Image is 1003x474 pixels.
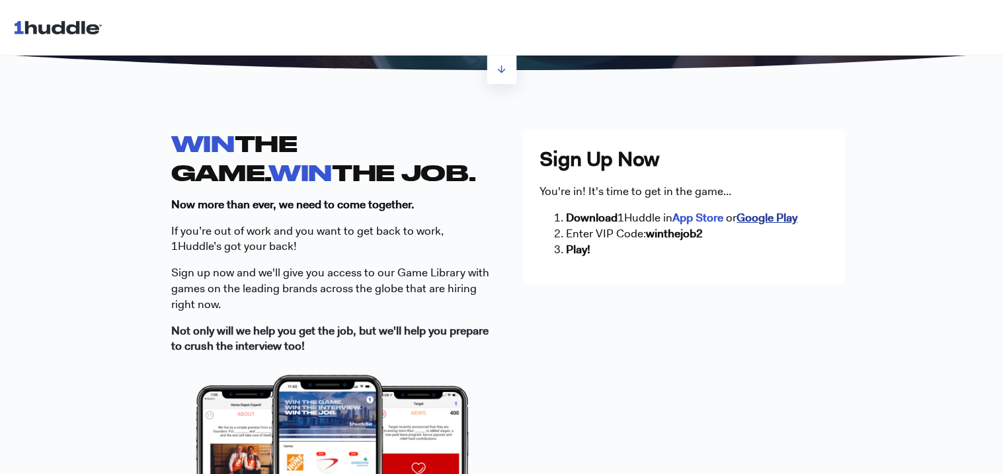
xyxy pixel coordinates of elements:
[646,226,703,241] strong: winthejob2
[268,159,332,185] span: WIN
[13,15,108,40] img: 1huddle
[171,265,489,311] span: ign up now and we'll give you access to our Game Library with games on the leading brands across ...
[171,223,444,254] span: If you’re out of work and you want to get back to work, 1Huddle’s got your back!
[737,210,797,225] a: Google Play
[171,323,489,354] strong: Not only will we help you get the job, but we'll help you prepare to crush the interview too!
[171,265,493,312] p: S
[566,226,828,242] li: Enter VIP Code:
[566,210,618,225] strong: Download
[540,145,828,173] h3: Sign Up Now
[171,130,476,184] strong: THE GAME. THE JOB.
[566,242,590,257] strong: Play!
[171,130,235,156] span: WIN
[540,184,828,200] p: You're in! It's time to get in the game...
[672,210,723,225] strong: App Store
[672,210,726,225] a: App Store
[566,210,828,226] li: 1Huddle in or
[171,197,415,212] strong: Now more than ever, we need to come together.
